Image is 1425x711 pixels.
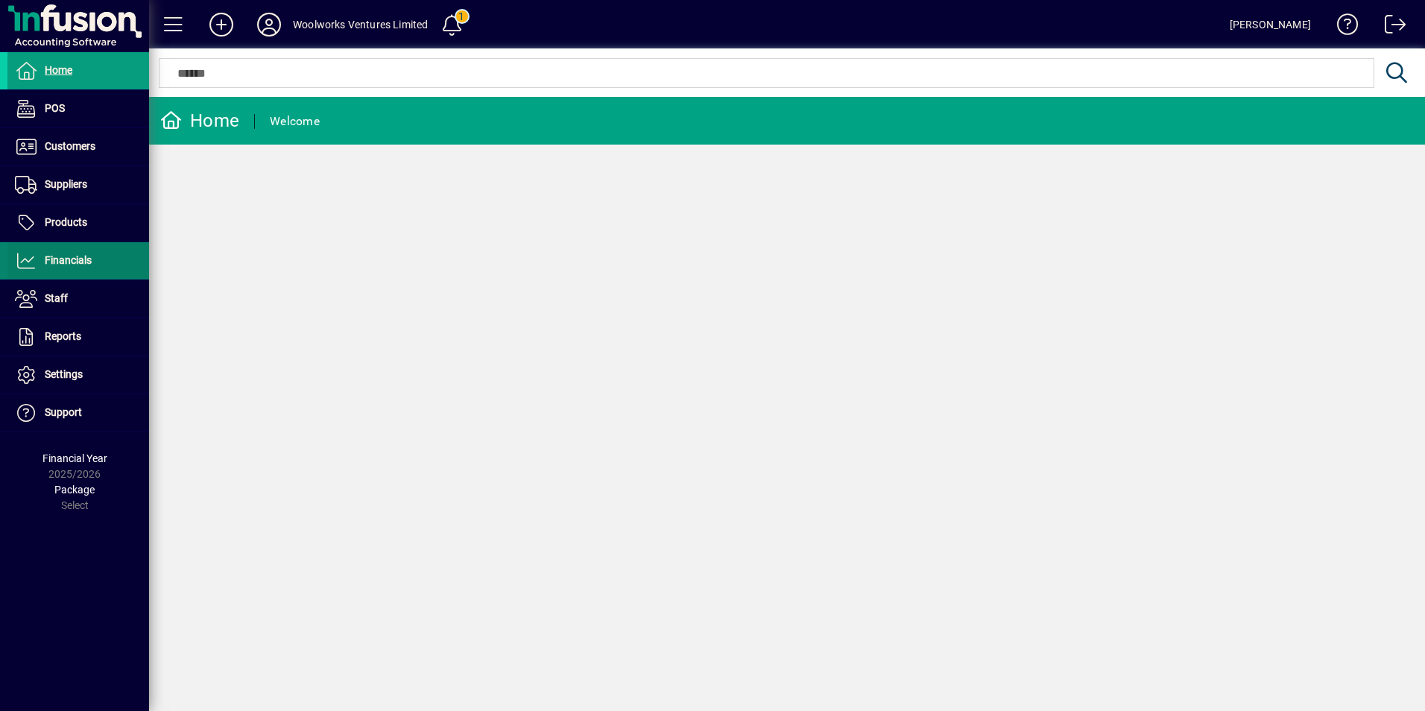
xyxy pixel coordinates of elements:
span: Reports [45,330,81,342]
a: Support [7,394,149,432]
div: Woolworks Ventures Limited [293,13,429,37]
span: Support [45,406,82,418]
div: [PERSON_NAME] [1230,13,1311,37]
a: Settings [7,356,149,394]
button: Profile [245,11,293,38]
a: Reports [7,318,149,355]
span: Financial Year [42,452,107,464]
span: POS [45,102,65,114]
span: Customers [45,140,95,152]
a: POS [7,90,149,127]
a: Customers [7,128,149,165]
a: Logout [1374,3,1406,51]
div: Welcome [270,110,320,133]
div: Home [160,109,239,133]
span: Products [45,216,87,228]
span: Package [54,484,95,496]
a: Products [7,204,149,241]
a: Financials [7,242,149,279]
span: Suppliers [45,178,87,190]
span: Financials [45,254,92,266]
a: Suppliers [7,166,149,203]
span: Home [45,64,72,76]
a: Staff [7,280,149,317]
span: Staff [45,292,68,304]
a: Knowledge Base [1326,3,1359,51]
button: Add [198,11,245,38]
span: Settings [45,368,83,380]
